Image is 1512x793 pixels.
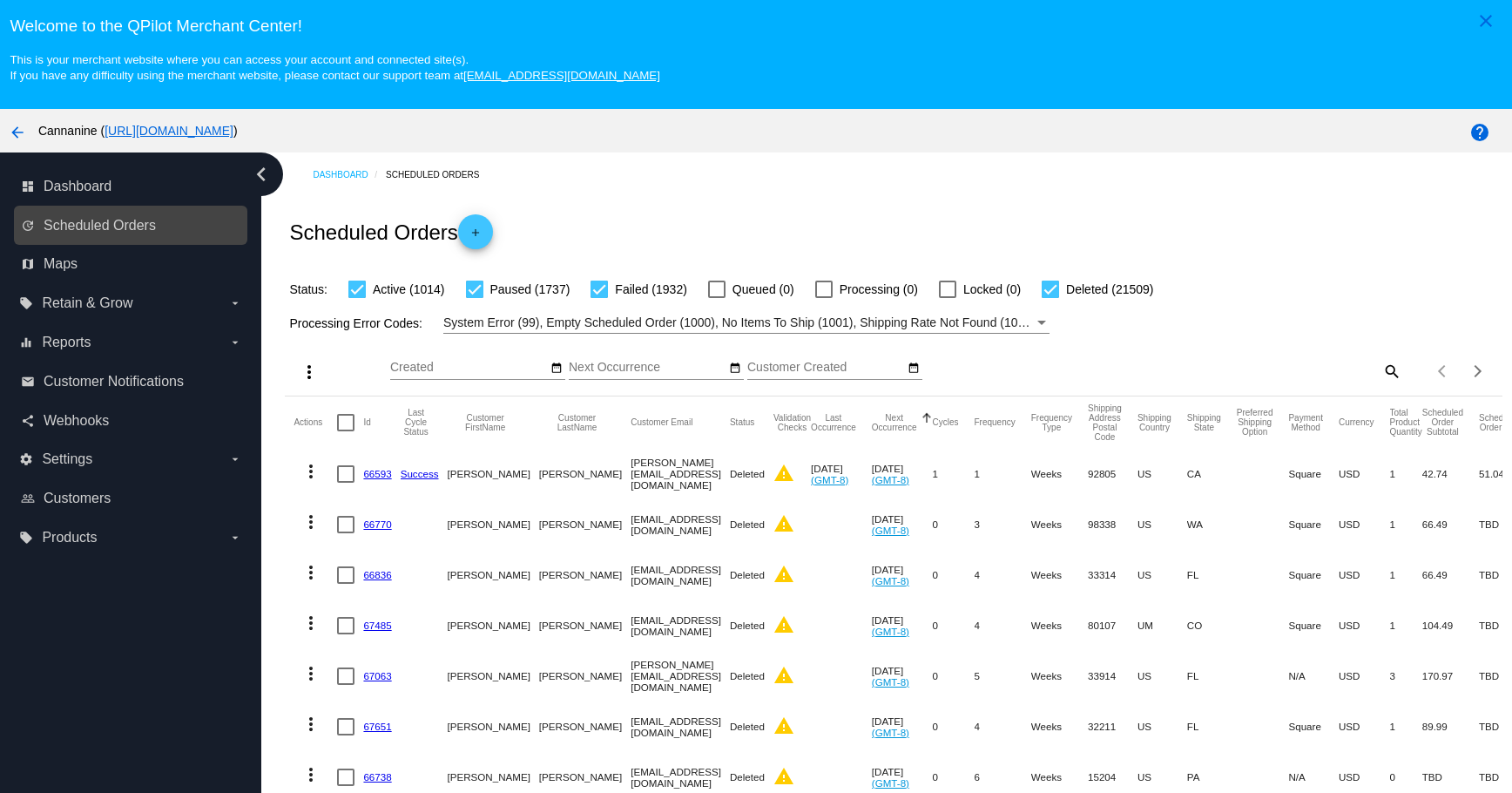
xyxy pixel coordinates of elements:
span: Deleted [730,468,765,479]
mat-cell: [PERSON_NAME] [539,449,631,499]
mat-cell: 1 [1390,499,1422,550]
mat-cell: [PERSON_NAME] [539,550,631,600]
mat-cell: [EMAIL_ADDRESS][DOMAIN_NAME] [631,499,730,550]
mat-icon: date_range [908,362,920,376]
mat-cell: [EMAIL_ADDRESS][DOMAIN_NAME] [631,550,730,600]
a: 66593 [363,468,391,479]
i: people_outline [21,491,35,505]
a: [URL][DOMAIN_NAME] [105,124,233,138]
input: Next Occurrence [569,361,726,375]
mat-cell: 3 [975,499,1031,550]
mat-cell: 1 [1390,600,1422,651]
mat-cell: USD [1339,449,1390,499]
button: Change sorting for Id [363,417,370,428]
button: Previous page [1426,354,1461,389]
mat-cell: [PERSON_NAME] [448,600,539,651]
mat-cell: US [1137,499,1187,550]
a: (GMT-8) [872,474,909,485]
mat-cell: [PERSON_NAME] [539,600,631,651]
mat-cell: 4 [975,550,1031,600]
mat-cell: Weeks [1031,600,1088,651]
mat-cell: [PERSON_NAME] [448,550,539,600]
mat-cell: [PERSON_NAME] [539,499,631,550]
mat-cell: 89.99 [1422,701,1479,752]
mat-cell: CO [1187,600,1237,651]
a: map Maps [21,250,242,278]
mat-cell: USD [1339,550,1390,600]
button: Change sorting for CustomerFirstName [448,413,523,432]
mat-cell: 80107 [1088,600,1137,651]
mat-cell: 42.74 [1422,449,1479,499]
mat-cell: Weeks [1031,701,1088,752]
mat-cell: CA [1187,449,1237,499]
mat-icon: warning [773,665,794,686]
mat-icon: date_range [729,362,741,376]
i: dashboard [21,180,35,193]
i: arrow_drop_down [228,296,242,310]
mat-cell: UM [1137,600,1187,651]
mat-cell: US [1137,701,1187,752]
span: Queued (0) [732,279,794,300]
mat-cell: [DATE] [872,701,933,752]
mat-cell: Square [1288,600,1338,651]
mat-icon: search [1380,357,1401,384]
mat-cell: [PERSON_NAME] [539,651,631,701]
span: Deleted [730,569,765,580]
i: chevron_left [247,160,275,188]
mat-icon: warning [773,614,794,635]
span: Deleted [730,620,765,631]
mat-cell: [PERSON_NAME] [539,701,631,752]
mat-cell: WA [1187,499,1237,550]
mat-cell: FL [1187,550,1237,600]
mat-header-cell: Validation Checks [773,396,811,449]
i: settings [19,452,33,466]
a: (GMT-8) [872,676,909,688]
span: Locked (0) [963,279,1021,300]
mat-icon: warning [773,564,794,585]
mat-cell: Square [1288,499,1338,550]
span: Settings [42,451,92,467]
mat-cell: 33914 [1088,651,1137,701]
i: local_offer [19,296,33,310]
mat-icon: more_vert [300,663,321,684]
a: 66836 [363,569,391,580]
span: Customer Notifications [44,374,184,390]
mat-cell: 1 [975,449,1031,499]
mat-cell: Weeks [1031,550,1088,600]
button: Change sorting for FrequencyType [1031,413,1072,432]
mat-cell: 98338 [1088,499,1137,550]
a: (GMT-8) [872,727,909,738]
mat-cell: US [1137,550,1187,600]
span: Failed (1932) [615,279,687,300]
a: (GMT-8) [872,777,909,789]
button: Change sorting for CurrencyIso [1339,417,1374,428]
span: Deleted (21509) [1066,279,1153,300]
button: Change sorting for ShippingState [1187,413,1221,432]
span: Processing (0) [840,279,918,300]
mat-icon: close [1475,10,1496,31]
a: (GMT-8) [811,474,848,485]
i: local_offer [19,531,33,545]
mat-cell: 66.49 [1422,550,1479,600]
span: Reports [42,335,91,350]
mat-cell: 0 [932,550,974,600]
mat-icon: warning [773,766,794,787]
mat-cell: [DATE] [811,449,872,499]
mat-cell: 0 [932,600,974,651]
span: Webhooks [44,413,109,429]
mat-icon: date_range [550,362,563,376]
a: 67063 [363,670,391,681]
button: Change sorting for Subtotal [1422,408,1463,437]
a: people_outline Customers [21,485,242,512]
a: 67651 [363,721,391,732]
span: Active (1014) [373,279,444,300]
mat-select: Filter by Processing Error Codes [443,312,1050,334]
a: update Scheduled Orders [21,212,242,240]
span: Retain & Grow [42,295,132,311]
i: equalizer [19,335,33,349]
mat-cell: [PERSON_NAME] [448,499,539,550]
mat-icon: warning [773,513,794,534]
mat-cell: US [1137,449,1187,499]
button: Change sorting for LastOccurrenceUtc [811,413,856,432]
mat-cell: [DATE] [872,600,933,651]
